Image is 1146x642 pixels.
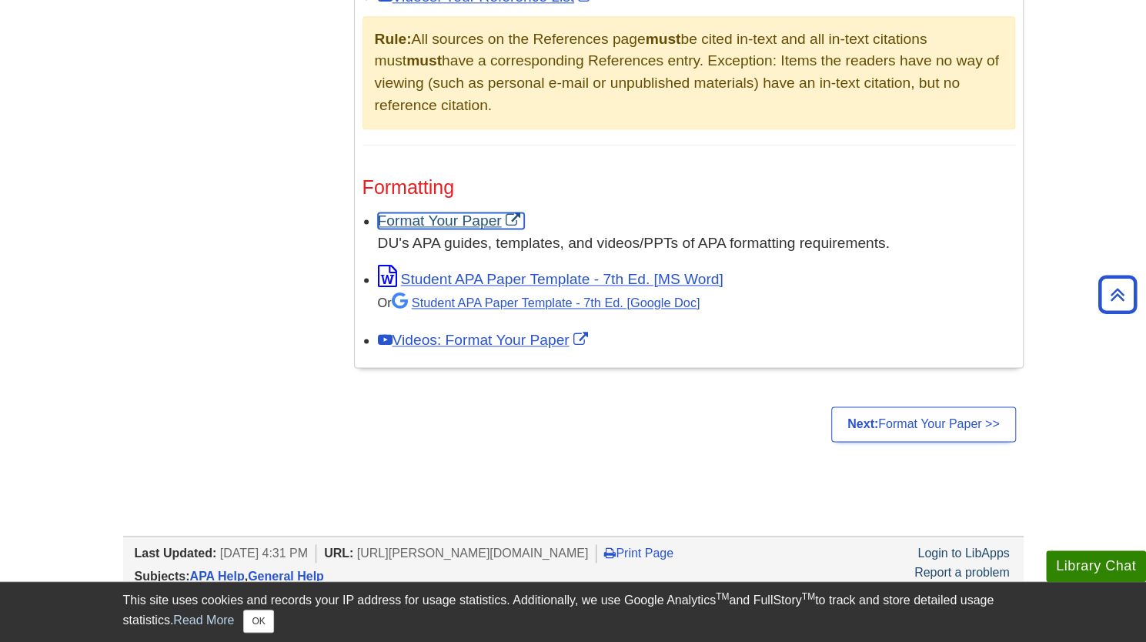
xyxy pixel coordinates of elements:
[378,332,592,348] a: Link opens in new window
[917,547,1009,560] a: Login to LibApps
[831,406,1015,442] a: Next:Format Your Paper >>
[363,176,1015,199] h3: Formatting
[604,547,616,559] i: Print Page
[378,212,524,229] a: Link opens in new window
[378,296,700,309] small: Or
[914,565,1010,578] a: Report a problem
[1093,284,1142,305] a: Back to Top
[357,547,589,560] span: [URL][PERSON_NAME][DOMAIN_NAME]
[135,547,217,560] span: Last Updated:
[173,614,234,627] a: Read More
[248,569,324,582] a: General Help
[135,569,190,582] span: Subjects:
[378,271,723,287] a: Link opens in new window
[802,591,815,602] sup: TM
[243,610,273,633] button: Close
[1046,550,1146,582] button: Library Chat
[392,296,700,309] a: Student APA Paper Template - 7th Ed. [Google Doc]
[604,547,673,560] a: Print Page
[378,232,1015,255] div: DU's APA guides, templates, and videos/PPTs of APA formatting requirements.
[123,591,1024,633] div: This site uses cookies and records your IP address for usage statistics. Additionally, we use Goo...
[375,31,412,47] strong: Rule:
[406,52,442,69] strong: must
[190,569,324,582] span: ,
[220,547,308,560] span: [DATE] 4:31 PM
[716,591,729,602] sup: TM
[645,31,680,47] strong: must
[847,417,878,430] strong: Next:
[324,547,353,560] span: URL:
[363,16,1015,129] div: All sources on the References page be cited in-text and all in-text citations must have a corresp...
[190,569,245,582] a: APA Help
